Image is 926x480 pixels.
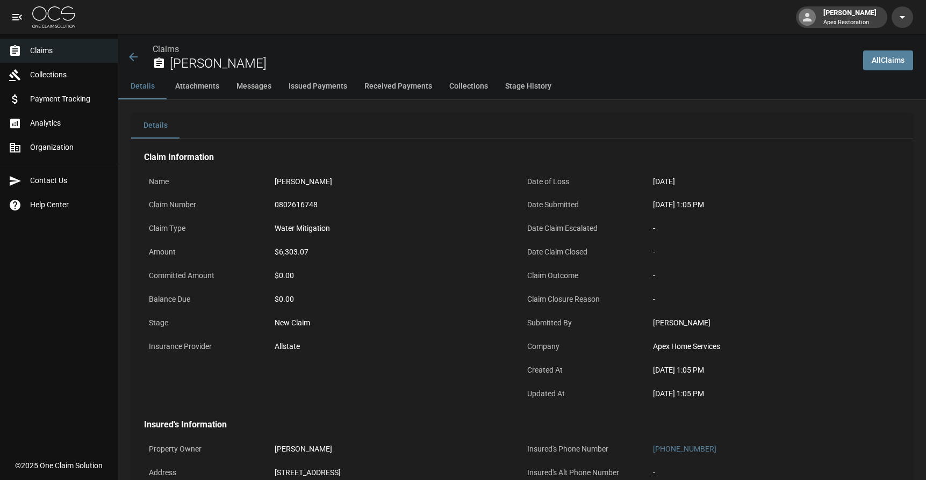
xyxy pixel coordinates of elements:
[131,113,913,139] div: details tabs
[15,460,103,471] div: © 2025 One Claim Solution
[275,199,318,210] div: 0802616748
[653,388,895,399] div: [DATE] 1:05 PM
[275,341,300,352] div: Allstate
[653,365,895,376] div: [DATE] 1:05 PM
[522,242,648,263] p: Date Claim Closed
[275,176,332,187] div: [PERSON_NAME]
[167,74,228,99] button: Attachments
[522,218,648,239] p: Date Claim Escalated
[653,199,895,210] div: [DATE] 1:05 PM
[653,445,716,453] a: [PHONE_NUMBER]
[6,6,28,28] button: open drawer
[228,74,280,99] button: Messages
[275,467,410,478] div: [STREET_ADDRESS]
[30,199,109,210] span: Help Center
[144,439,270,460] p: Property Owner
[653,467,655,478] div: -
[275,223,330,234] div: Water Mitigation
[275,294,517,305] div: $0.00
[153,43,855,56] nav: breadcrumb
[144,152,900,163] h4: Claim Information
[30,142,109,153] span: Organization
[32,6,75,28] img: ocs-logo-white-transparent.png
[522,312,648,333] p: Submitted By
[522,171,648,192] p: Date of Loss
[522,265,648,286] p: Claim Outcome
[30,118,109,129] span: Analytics
[522,194,648,215] p: Date Submitted
[823,18,877,27] p: Apex Restoration
[522,360,648,381] p: Created At
[863,50,913,70] a: AllClaims
[653,176,675,187] div: [DATE]
[653,270,895,281] div: -
[144,194,270,215] p: Claim Number
[441,74,497,99] button: Collections
[144,171,270,192] p: Name
[144,218,270,239] p: Claim Type
[144,242,270,263] p: Amount
[653,317,895,329] div: [PERSON_NAME]
[522,336,648,357] p: Company
[144,419,900,430] h4: Insured's Information
[144,265,270,286] p: Committed Amount
[522,383,648,404] p: Updated At
[522,289,648,310] p: Claim Closure Reason
[118,74,167,99] button: Details
[497,74,560,99] button: Stage History
[275,270,517,281] div: $0.00
[30,175,109,186] span: Contact Us
[653,341,895,352] div: Apex Home Services
[275,246,308,258] div: $6,303.07
[30,45,109,56] span: Claims
[144,336,270,357] p: Insurance Provider
[280,74,356,99] button: Issued Payments
[170,56,855,71] h2: [PERSON_NAME]
[30,69,109,81] span: Collections
[153,44,179,54] a: Claims
[30,93,109,105] span: Payment Tracking
[144,312,270,333] p: Stage
[131,113,180,139] button: Details
[356,74,441,99] button: Received Payments
[653,246,895,258] div: -
[819,8,881,27] div: [PERSON_NAME]
[522,439,648,460] p: Insured's Phone Number
[653,223,895,234] div: -
[118,74,926,99] div: anchor tabs
[275,443,332,455] div: [PERSON_NAME]
[275,317,517,329] div: New Claim
[144,289,270,310] p: Balance Due
[653,294,895,305] div: -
